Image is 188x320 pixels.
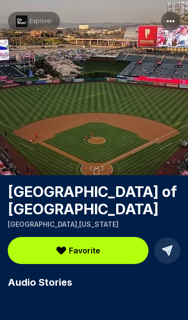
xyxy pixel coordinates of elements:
[8,12,60,31] button: Go to homepage
[8,183,180,218] h1: [GEOGRAPHIC_DATA] of [GEOGRAPHIC_DATA]
[8,237,148,264] button: Favorite
[8,276,72,289] span: Audio Stories
[16,15,27,27] img: ohWow Logo
[69,245,100,256] span: Favorite
[29,17,52,25] span: Explore!
[8,220,180,229] p: [GEOGRAPHIC_DATA] , [US_STATE]
[161,12,180,31] button: More options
